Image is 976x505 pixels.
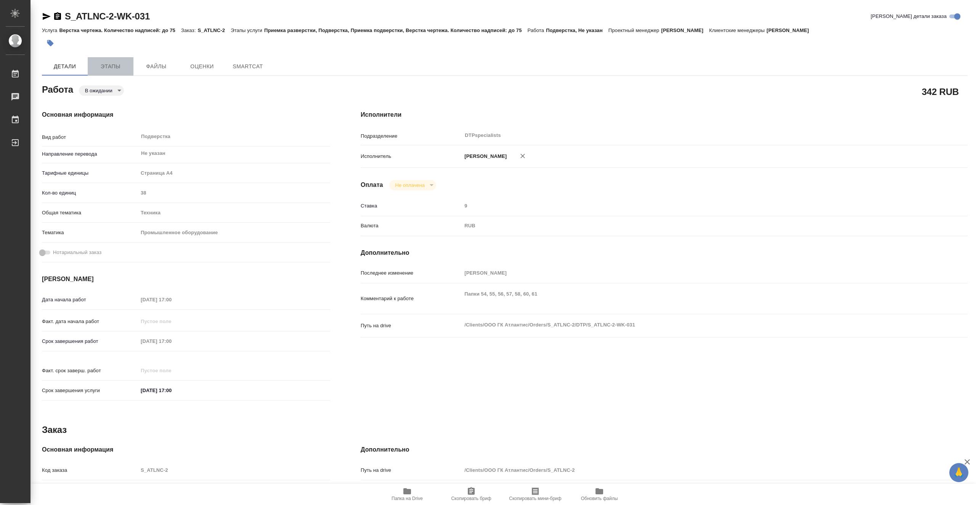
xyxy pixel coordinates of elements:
[952,465,965,481] span: 🙏
[42,296,138,304] p: Дата начала работ
[361,222,462,230] p: Валюта
[264,27,528,33] p: Приемка разверстки, Подверстка, Приемка подверстки, Верстка чертежа. Количество надписей: до 75
[138,316,205,327] input: Пустое поле
[230,62,266,71] span: SmartCat
[138,167,330,180] div: Страница А4
[439,484,503,505] button: Скопировать бриф
[138,206,330,219] div: Техника
[42,27,59,33] p: Услуга
[138,365,205,376] input: Пустое поле
[42,12,51,21] button: Скопировать ссылку для ЯМессенджера
[462,318,917,331] textarea: /Clients/ООО ГК Атлантис/Orders/S_ATLNC-2/DTP/S_ATLNC-2-WK-031
[47,62,83,71] span: Детали
[392,496,423,501] span: Папка на Drive
[83,87,115,94] button: В ожидании
[92,62,129,71] span: Этапы
[375,484,439,505] button: Папка на Drive
[231,27,264,33] p: Этапы услуги
[361,322,462,330] p: Путь на drive
[462,153,507,160] p: [PERSON_NAME]
[42,133,138,141] p: Вид работ
[462,465,917,476] input: Пустое поле
[138,187,330,198] input: Пустое поле
[42,35,59,51] button: Добавить тэг
[138,62,175,71] span: Файлы
[42,169,138,177] p: Тарифные единицы
[389,180,436,190] div: В ожидании
[53,249,101,256] span: Нотариальный заказ
[462,200,917,211] input: Пустое поле
[393,182,427,188] button: Не оплачена
[661,27,709,33] p: [PERSON_NAME]
[361,295,462,302] p: Комментарий к работе
[42,209,138,217] p: Общая тематика
[361,445,968,454] h4: Дополнительно
[184,62,220,71] span: Оценки
[59,27,181,33] p: Верстка чертежа. Количество надписей: до 75
[361,202,462,210] p: Ставка
[42,445,330,454] h4: Основная информация
[138,385,205,396] input: ✎ Введи что-нибудь
[767,27,815,33] p: [PERSON_NAME]
[42,110,330,119] h4: Основная информация
[567,484,631,505] button: Обновить файлы
[361,180,383,190] h4: Оплата
[138,226,330,239] div: Промышленное оборудование
[42,318,138,325] p: Факт. дата начала работ
[503,484,567,505] button: Скопировать мини-бриф
[462,288,917,308] textarea: Папки 54, 55, 56, 57, 58, 60, 61
[53,12,62,21] button: Скопировать ссылку
[949,463,968,482] button: 🙏
[42,189,138,197] p: Кол-во единиц
[42,229,138,236] p: Тематика
[138,465,330,476] input: Пустое поле
[42,387,138,394] p: Срок завершения услуги
[509,496,561,501] span: Скопировать мини-бриф
[361,153,462,160] p: Исполнитель
[361,132,462,140] p: Подразделение
[462,219,917,232] div: RUB
[361,248,968,257] h4: Дополнительно
[65,11,150,21] a: S_ATLNC-2-WK-031
[581,496,618,501] span: Обновить файлы
[42,275,330,284] h4: [PERSON_NAME]
[138,336,205,347] input: Пустое поле
[42,466,138,474] p: Код заказа
[79,85,124,96] div: В ожидании
[138,294,205,305] input: Пустое поле
[361,466,462,474] p: Путь на drive
[42,367,138,375] p: Факт. срок заверш. работ
[361,269,462,277] p: Последнее изменение
[42,82,73,96] h2: Работа
[42,150,138,158] p: Направление перевода
[514,148,531,164] button: Удалить исполнителя
[361,110,968,119] h4: Исполнители
[181,27,197,33] p: Заказ:
[197,27,231,33] p: S_ATLNC-2
[922,85,959,98] h2: 342 RUB
[451,496,491,501] span: Скопировать бриф
[42,424,67,436] h2: Заказ
[546,27,608,33] p: Подверстка, Не указан
[709,27,767,33] p: Клиентские менеджеры
[42,338,138,345] p: Срок завершения работ
[528,27,546,33] p: Работа
[871,13,947,20] span: [PERSON_NAME] детали заказа
[608,27,661,33] p: Проектный менеджер
[462,267,917,278] input: Пустое поле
